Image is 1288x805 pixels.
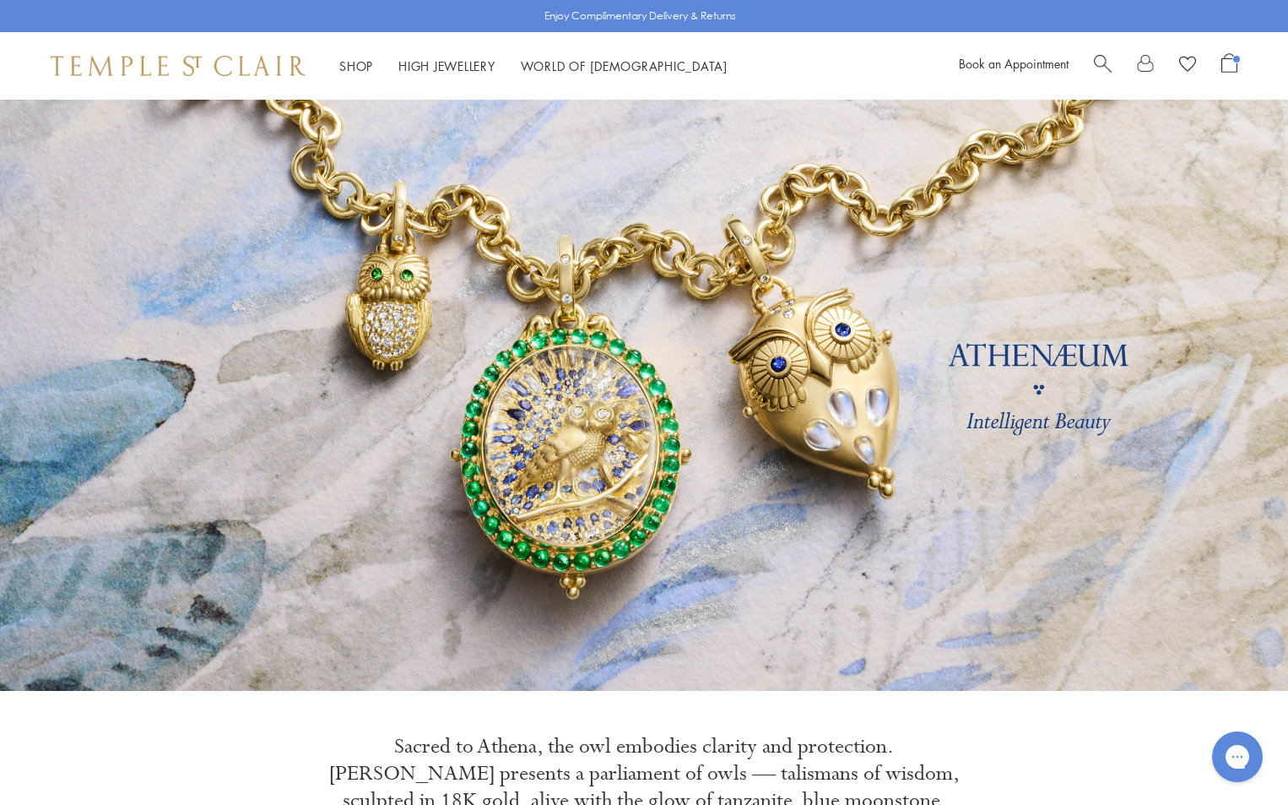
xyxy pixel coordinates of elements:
a: Search [1094,53,1112,79]
a: High JewelleryHigh Jewellery [398,57,495,74]
a: Open Shopping Bag [1221,53,1237,79]
a: Book an Appointment [959,55,1069,72]
p: Enjoy Complimentary Delivery & Returns [544,8,736,24]
iframe: Gorgias live chat messenger [1204,726,1271,788]
a: View Wishlist [1179,53,1196,79]
a: ShopShop [339,57,373,74]
img: Temple St. Clair [51,56,306,76]
a: World of [DEMOGRAPHIC_DATA]World of [DEMOGRAPHIC_DATA] [521,57,728,74]
nav: Main navigation [339,56,728,77]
